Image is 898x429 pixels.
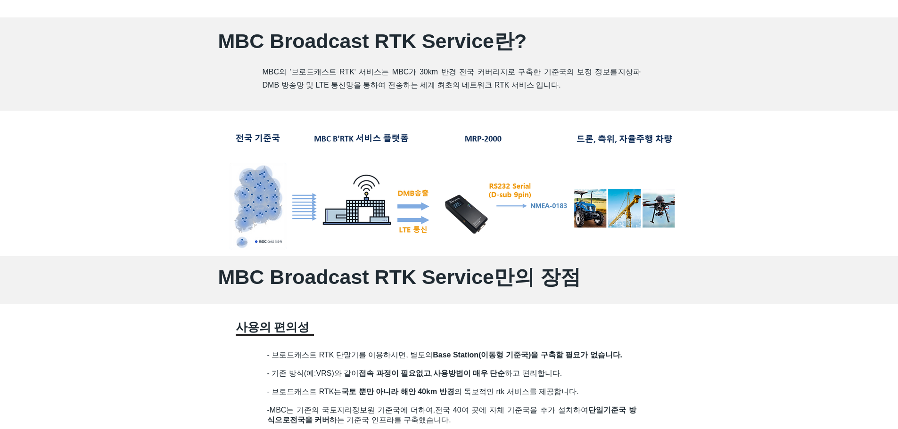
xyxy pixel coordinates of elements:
span: MBC Broadcast RTK Service만의 장점 [218,266,581,288]
span: - 브로드캐스트 RTK 단말기를 이용하시면, 별도의 [267,351,623,359]
iframe: Wix Chat [724,132,898,429]
span: -MBC는 기존의 국토지리정보원 기준국에 더하여, [267,406,436,414]
img: brtk.png [218,126,680,250]
span: MBC의 '브로드캐스트 RTK' 서비스는 MBC가 30km 반경 전국 커버리지로 구축한 기준국의 보정 정보를 [263,68,618,76]
span: 접속 과정이 필요없고 [359,369,431,377]
span: 전국 40여 곳에 자체 기준국을 추가 설치하여 [267,406,636,424]
span: MBC Broadcast RTK Service란? [218,30,527,52]
span: 국토 뿐만 아니라 해안 40km 반경 [341,388,454,396]
span: 하는 기준국 인프라를 구축했습니다. [290,416,451,424]
span: - 기존 방식(예:VRS)와 같이 , 하고 편리합니다. [267,369,562,377]
span: 전국을 커버 [290,416,330,424]
span: 단일기준국 방식으로 [267,406,636,424]
span: - 브로드캐스트 RTK는 의 독보적인 rtk 서비스를 제공합니다. [267,388,579,396]
span: 사용방법이 매우 단순 [433,369,505,377]
span: ​사용의 편의성 [236,320,310,333]
span: Base Station(이동형 기준국)을 구축할 필요가 없습니다. [433,351,622,359]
